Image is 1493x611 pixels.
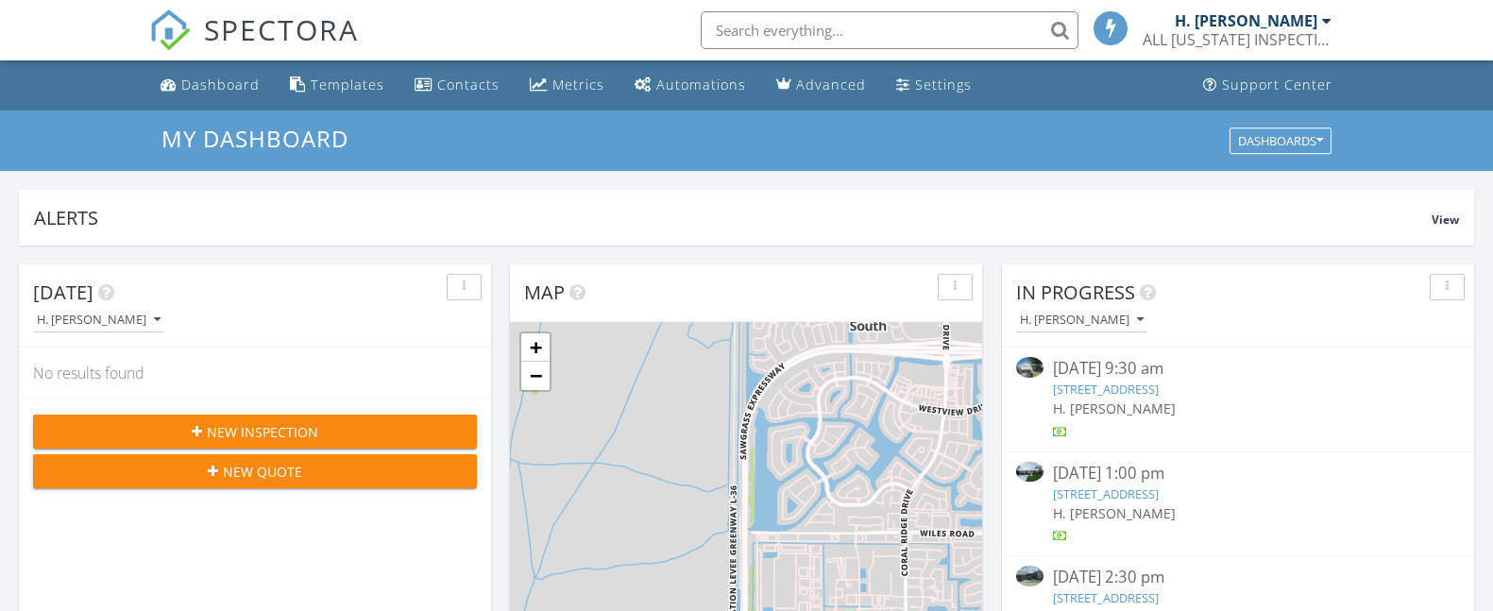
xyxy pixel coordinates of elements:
[1016,308,1147,333] button: H. [PERSON_NAME]
[1016,462,1043,483] img: 9465778%2Fcover_photos%2FAO4DP7Yu1pV0TNRbONNv%2Fsmall.9465778-1757695219224
[1053,485,1159,502] a: [STREET_ADDRESS]
[181,76,260,93] div: Dashboard
[33,280,93,305] span: [DATE]
[1016,357,1460,441] a: [DATE] 9:30 am [STREET_ADDRESS] H. [PERSON_NAME]
[207,422,318,442] span: New Inspection
[889,68,979,103] a: Settings
[1222,76,1332,93] div: Support Center
[1238,134,1323,147] div: Dashboards
[33,415,477,449] button: New Inspection
[1020,314,1144,327] div: H. [PERSON_NAME]
[701,11,1078,49] input: Search everything...
[437,76,500,93] div: Contacts
[33,308,164,333] button: H. [PERSON_NAME]
[915,76,972,93] div: Settings
[522,68,612,103] a: Metrics
[19,348,491,399] div: No results found
[552,76,604,93] div: Metrics
[223,462,302,482] span: New Quote
[627,68,754,103] a: Automations (Basic)
[1053,381,1159,398] a: [STREET_ADDRESS]
[796,76,866,93] div: Advanced
[1053,399,1176,417] span: H. [PERSON_NAME]
[1053,504,1176,522] span: H. [PERSON_NAME]
[33,454,477,488] button: New Quote
[1016,462,1460,546] a: [DATE] 1:00 pm [STREET_ADDRESS] H. [PERSON_NAME]
[1230,127,1332,154] button: Dashboards
[1016,357,1043,378] img: 9492759%2Fcover_photos%2Fo6PSC6icwahcltFRTOrB%2Fsmall.9492759-1757942172344
[282,68,392,103] a: Templates
[149,25,359,65] a: SPECTORA
[1053,357,1423,381] div: [DATE] 9:30 am
[656,76,746,93] div: Automations
[1016,280,1135,305] span: In Progress
[524,280,565,305] span: Map
[161,123,348,154] span: My Dashboard
[1053,462,1423,485] div: [DATE] 1:00 pm
[311,76,384,93] div: Templates
[769,68,874,103] a: Advanced
[1053,566,1423,589] div: [DATE] 2:30 pm
[1432,212,1459,228] span: View
[1016,566,1043,586] img: 9492805%2Fcover_photos%2FsW5H0r0ErK59lQKiiy2P%2Fsmall.9492805-1757959533992
[204,9,359,49] span: SPECTORA
[521,362,550,390] a: Zoom out
[1175,11,1317,30] div: H. [PERSON_NAME]
[1053,589,1159,606] a: [STREET_ADDRESS]
[37,314,161,327] div: H. [PERSON_NAME]
[153,68,267,103] a: Dashboard
[1143,30,1332,49] div: ALL FLORIDA INSPECTIONS & EXTERMINATING, INC.
[149,9,191,51] img: The Best Home Inspection Software - Spectora
[34,205,1432,230] div: Alerts
[521,333,550,362] a: Zoom in
[1196,68,1340,103] a: Support Center
[407,68,507,103] a: Contacts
